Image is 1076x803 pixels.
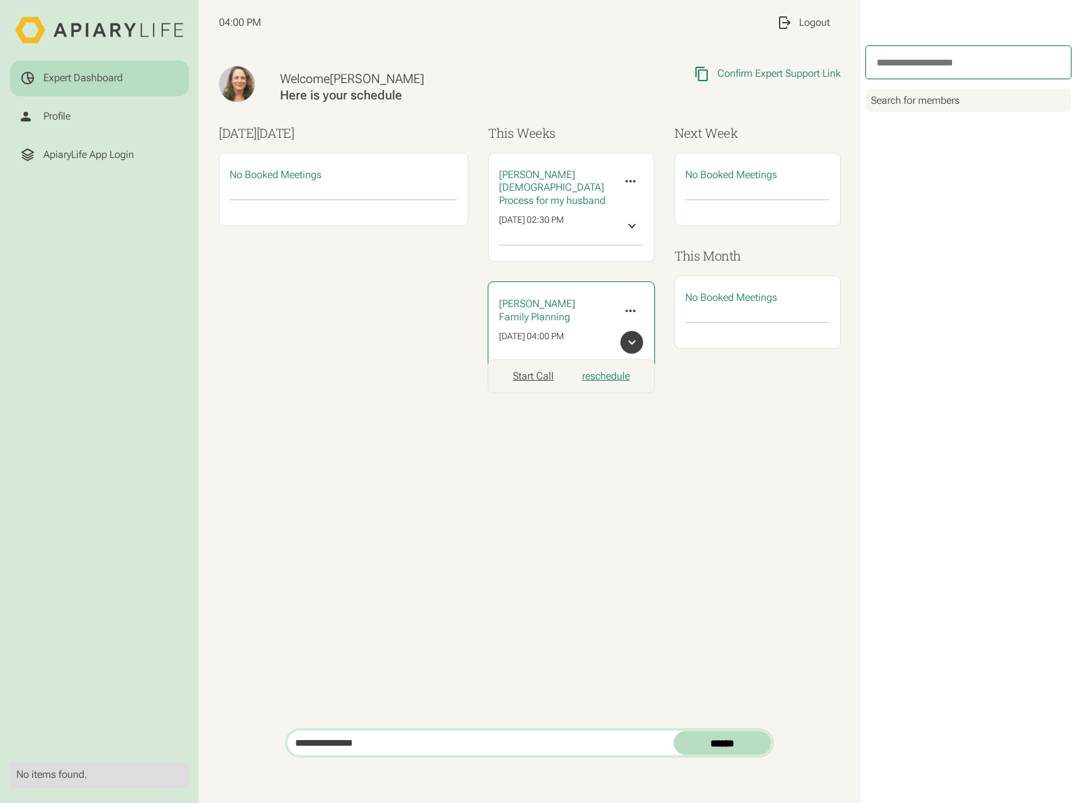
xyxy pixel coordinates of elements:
[488,123,654,142] h3: This Weeks
[230,169,322,181] span: No Booked Meetings
[499,181,605,206] span: [DEMOGRAPHIC_DATA] Process for my husband
[43,110,70,123] div: Profile
[685,169,777,181] span: No Booked Meetings
[582,370,630,383] a: reschedule
[499,298,575,310] span: [PERSON_NAME]
[257,125,294,141] span: [DATE]
[43,72,123,84] div: Expert Dashboard
[10,99,188,135] a: Profile
[675,246,841,265] h3: This Month
[717,67,841,80] div: Confirm Expert Support Link
[499,215,564,237] div: [DATE] 02:30 PM
[499,331,564,354] div: [DATE] 04:00 PM
[799,16,830,29] div: Logout
[10,60,188,96] a: Expert Dashboard
[10,137,188,172] a: ApiaryLife App Login
[219,123,468,142] h3: [DATE]
[16,768,182,781] div: No items found.
[766,5,841,41] a: Logout
[280,71,558,87] div: Welcome
[675,123,841,142] h3: Next Week
[685,291,777,303] span: No Booked Meetings
[866,89,1071,111] div: Search for members
[280,87,558,103] div: Here is your schedule
[330,71,424,86] span: [PERSON_NAME]
[43,149,134,161] div: ApiaryLife App Login
[513,370,554,383] a: Start Call
[219,16,261,29] span: 04:00 PM
[499,169,575,181] span: [PERSON_NAME]
[499,311,570,323] span: Family Planning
